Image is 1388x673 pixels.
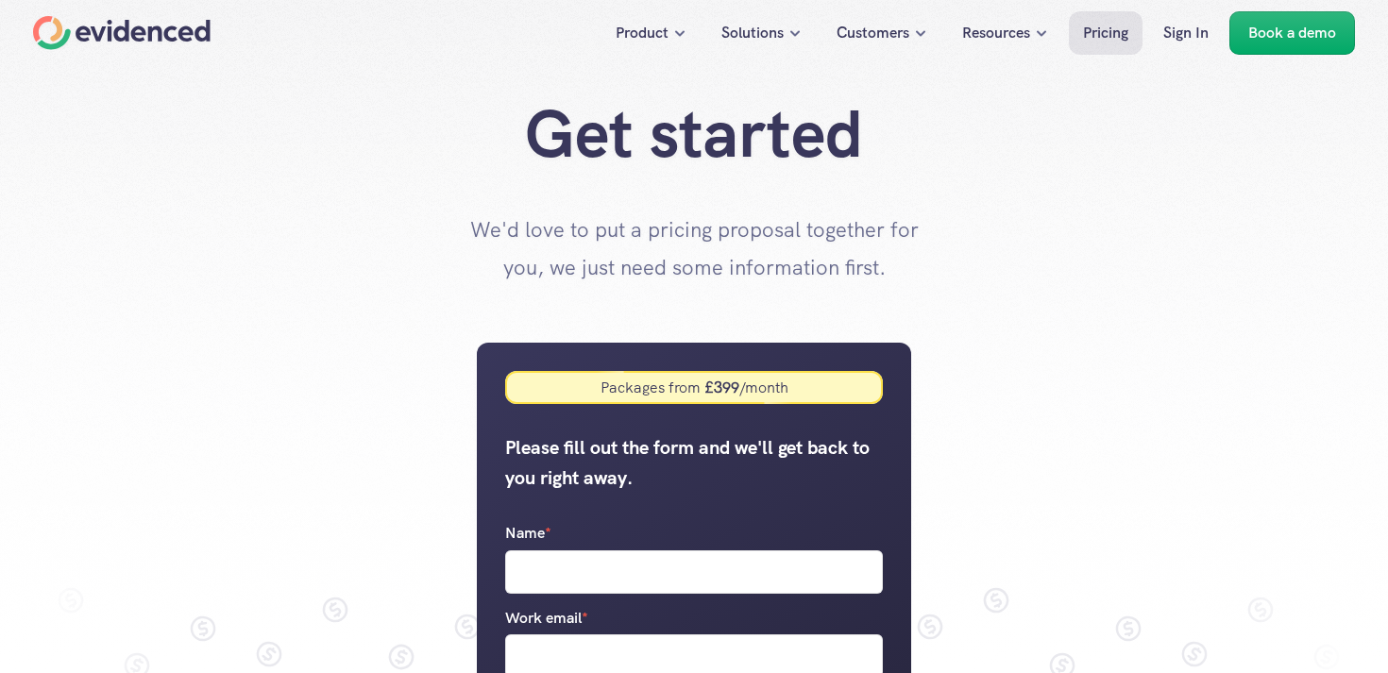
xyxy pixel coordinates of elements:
a: Book a demo [1229,11,1355,55]
p: Product [616,21,669,45]
p: Name [505,521,551,546]
p: Sign In [1163,21,1209,45]
a: Pricing [1069,11,1143,55]
p: Work email [505,606,588,631]
p: Pricing [1083,21,1128,45]
a: Sign In [1149,11,1223,55]
a: Home [33,16,211,50]
div: Packages from /month [601,378,788,397]
h1: Get started [316,94,1072,174]
strong: £ 399 [701,378,739,397]
p: We'd love to put a pricing proposal together for you, we just need some information first. [458,211,930,286]
p: Solutions [721,21,784,45]
p: Customers [837,21,909,45]
p: Resources [962,21,1030,45]
p: Book a demo [1248,21,1336,45]
input: Name* [505,550,883,594]
h5: Please fill out the form and we'll get back to you right away. [505,432,883,493]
